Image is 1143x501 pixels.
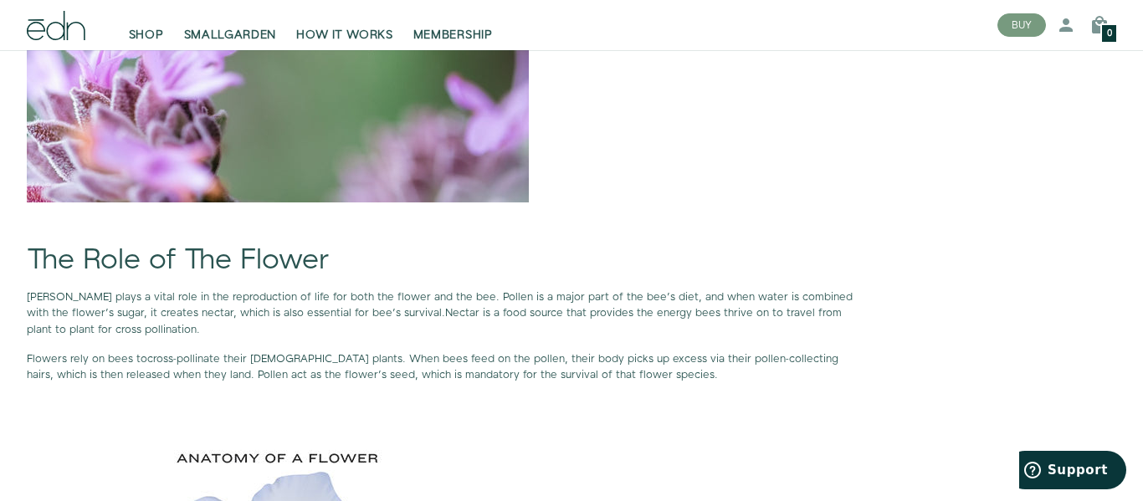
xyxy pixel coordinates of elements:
[147,351,402,366] span: cross-pollinate their [DEMOGRAPHIC_DATA] plants
[184,27,277,43] span: SMALLGARDEN
[174,7,287,43] a: SMALLGARDEN
[27,351,838,382] span: . When bees feed on the pollen, their body picks up excess via their pollen-collecting hairs, whi...
[27,289,853,320] span: [PERSON_NAME] plays a vital role in the reproduction of life for both the flower and the bee. Pol...
[27,351,147,366] span: Flowers rely on bees to
[403,7,503,43] a: MEMBERSHIP
[27,305,842,336] span: Nectar is a food source that provides the energy bees thrive on to travel from plant to plant for...
[119,7,174,43] a: SHOP
[413,27,493,43] span: MEMBERSHIP
[997,13,1046,37] button: BUY
[129,27,164,43] span: SHOP
[286,7,402,43] a: HOW IT WORKS
[27,245,855,276] h1: The Role of The Flower
[296,27,392,43] span: HOW IT WORKS
[1107,29,1112,38] span: 0
[1019,451,1126,493] iframe: Opens a widget where you can find more information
